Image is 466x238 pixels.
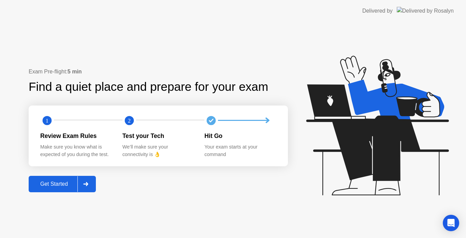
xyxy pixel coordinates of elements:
[29,78,269,96] div: Find a quiet place and prepare for your exam
[204,143,276,158] div: Your exam starts at your command
[40,143,112,158] div: Make sure you know what is expected of you during the test.
[29,68,288,76] div: Exam Pre-flight:
[128,117,131,124] text: 2
[29,176,96,192] button: Get Started
[122,131,194,140] div: Test your Tech
[397,7,454,15] img: Delivered by Rosalyn
[46,117,48,124] text: 1
[122,143,194,158] div: We’ll make sure your connectivity is 👌
[204,131,276,140] div: Hit Go
[443,215,459,231] div: Open Intercom Messenger
[31,181,77,187] div: Get Started
[68,69,82,74] b: 5 min
[40,131,112,140] div: Review Exam Rules
[362,7,393,15] div: Delivered by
